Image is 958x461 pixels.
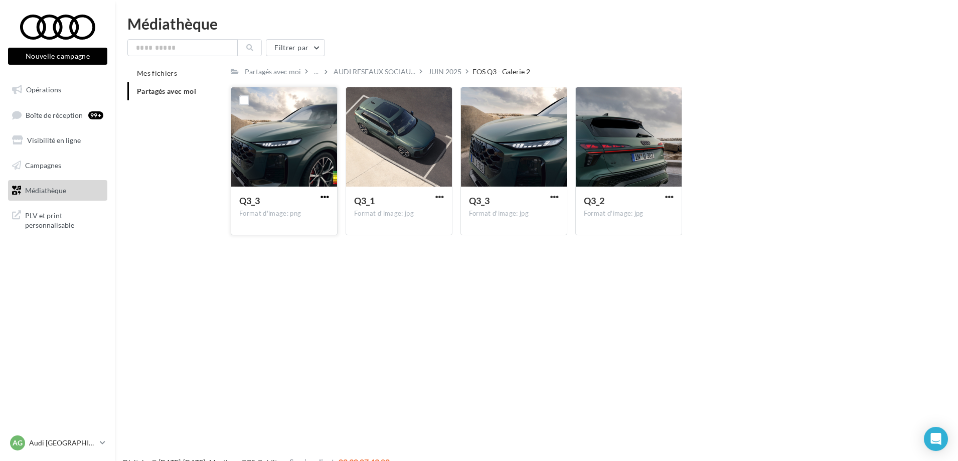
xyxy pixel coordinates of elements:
[25,209,103,230] span: PLV et print personnalisable
[26,85,61,94] span: Opérations
[6,180,109,201] a: Médiathèque
[354,195,375,206] span: Q3_1
[469,209,559,218] div: Format d'image: jpg
[137,87,196,95] span: Partagés avec moi
[25,186,66,194] span: Médiathèque
[239,195,260,206] span: Q3_3
[6,155,109,176] a: Campagnes
[6,130,109,151] a: Visibilité en ligne
[26,110,83,119] span: Boîte de réception
[8,433,107,452] a: AG Audi [GEOGRAPHIC_DATA]
[266,39,325,56] button: Filtrer par
[6,205,109,234] a: PLV et print personnalisable
[27,136,81,144] span: Visibilité en ligne
[6,104,109,126] a: Boîte de réception99+
[88,111,103,119] div: 99+
[354,209,444,218] div: Format d'image: jpg
[428,67,461,77] div: JUIN 2025
[13,438,23,448] span: AG
[25,161,61,170] span: Campagnes
[584,195,604,206] span: Q3_2
[334,67,415,77] span: AUDI RESEAUX SOCIAU...
[924,427,948,451] div: Open Intercom Messenger
[127,16,946,31] div: Médiathèque
[584,209,674,218] div: Format d'image: jpg
[312,65,321,79] div: ...
[239,209,329,218] div: Format d'image: png
[469,195,490,206] span: Q3_3
[245,67,301,77] div: Partagés avec moi
[8,48,107,65] button: Nouvelle campagne
[6,79,109,100] a: Opérations
[472,67,530,77] div: EOS Q3 - Galerie 2
[29,438,96,448] p: Audi [GEOGRAPHIC_DATA]
[137,69,177,77] span: Mes fichiers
